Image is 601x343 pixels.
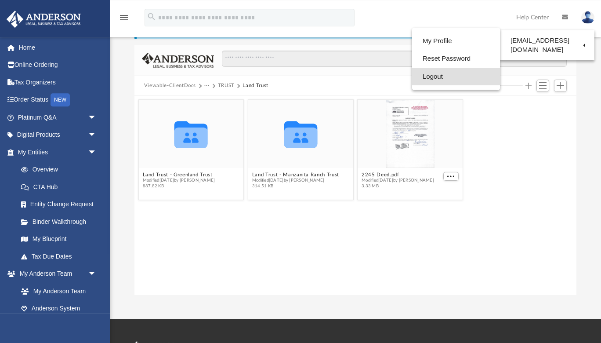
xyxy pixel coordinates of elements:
[51,93,70,106] div: NEW
[4,11,83,28] img: Anderson Advisors Platinum Portal
[142,178,215,183] span: Modified [DATE] by [PERSON_NAME]
[222,51,567,67] input: Search files and folders
[204,82,210,90] button: ···
[554,80,567,92] button: Add
[144,82,196,90] button: Viewable-ClientDocs
[6,265,105,283] a: My Anderson Teamarrow_drop_down
[12,213,110,230] a: Binder Walkthrough
[6,109,110,126] a: Platinum Q&Aarrow_drop_down
[12,300,105,317] a: Anderson System
[88,143,105,161] span: arrow_drop_down
[6,39,110,56] a: Home
[252,172,339,178] button: Land Trust - Manzanita Ranch Trust
[88,109,105,127] span: arrow_drop_down
[6,73,110,91] a: Tax Organizers
[88,265,105,283] span: arrow_drop_down
[12,178,110,196] a: CTA Hub
[412,32,500,50] a: My Profile
[581,11,594,24] img: User Pic
[12,161,110,179] a: Overview
[362,178,434,183] span: Modified [DATE] by [PERSON_NAME]
[525,83,532,89] button: Increase column size
[500,32,594,58] a: [EMAIL_ADDRESS][DOMAIN_NAME]
[362,183,434,189] span: 3.33 MB
[412,50,500,68] a: Reset Password
[218,82,235,90] button: TRUST
[12,248,110,265] a: Tax Due Dates
[252,183,339,189] span: 314.51 KB
[6,91,110,109] a: Order StatusNEW
[6,126,110,144] a: Digital Productsarrow_drop_down
[443,172,459,181] button: More options
[6,56,110,74] a: Online Ordering
[134,95,576,296] div: grid
[536,80,550,92] button: Switch to List View
[6,143,110,161] a: My Entitiesarrow_drop_down
[142,172,215,178] button: Land Trust - Greenland Trust
[119,17,129,23] a: menu
[142,183,215,189] span: 887.82 KB
[12,196,110,213] a: Entity Change Request
[88,126,105,144] span: arrow_drop_down
[147,12,156,22] i: search
[119,12,129,23] i: menu
[243,82,268,90] button: Land Trust
[412,68,500,86] a: Logout
[12,282,101,300] a: My Anderson Team
[252,178,339,183] span: Modified [DATE] by [PERSON_NAME]
[362,172,434,178] button: 2245 Deed.pdf
[12,230,105,248] a: My Blueprint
